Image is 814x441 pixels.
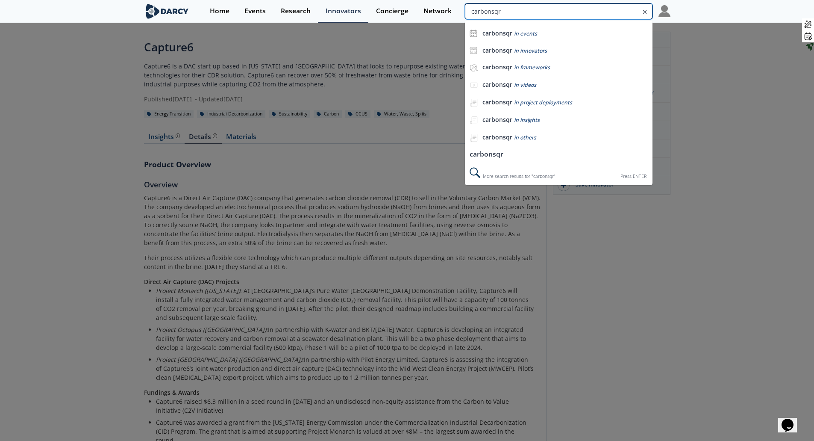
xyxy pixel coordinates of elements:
[620,172,646,181] div: Press ENTER
[482,80,512,89] b: carbonsqr
[482,98,512,106] b: carbonsqr
[514,81,536,89] span: in videos
[482,46,512,54] b: carbonsqr
[210,8,229,15] div: Home
[376,8,408,15] div: Concierge
[465,147,652,163] li: carbonsqr
[482,63,512,71] b: carbonsqr
[465,3,652,19] input: Advanced Search
[326,8,361,15] div: Innovators
[514,47,547,54] span: in innovators
[778,407,805,432] iframe: chat widget
[144,4,191,19] img: logo-wide.svg
[482,133,512,141] b: carbonsqr
[281,8,311,15] div: Research
[244,8,266,15] div: Events
[423,8,452,15] div: Network
[514,116,540,124] span: in insights
[482,115,512,124] b: carbonsqr
[514,30,537,37] span: in events
[514,134,536,141] span: in others
[470,47,477,54] img: icon
[482,29,512,37] b: carbonsqr
[658,5,670,17] img: Profile
[514,64,550,71] span: in frameworks
[470,30,477,37] img: icon
[514,99,572,106] span: in project deployments
[465,167,652,185] div: More search results for " carbonsqr "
